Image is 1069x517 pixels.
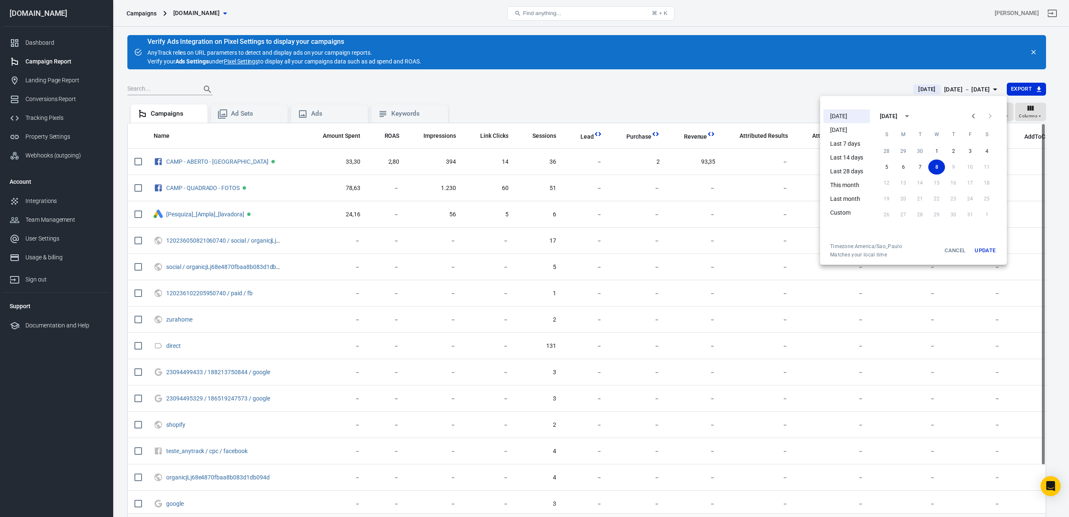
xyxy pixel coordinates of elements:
[942,243,968,258] button: Cancel
[972,243,998,258] button: Update
[928,144,945,159] button: 1
[830,251,902,258] span: Matches your local time
[880,112,897,121] div: [DATE]
[823,165,870,178] li: Last 28 days
[979,126,994,143] span: Saturday
[823,192,870,206] li: Last month
[823,123,870,137] li: [DATE]
[1041,476,1061,496] div: Open Intercom Messenger
[878,160,895,175] button: 5
[896,126,911,143] span: Monday
[895,144,912,159] button: 29
[965,108,982,124] button: Previous month
[912,144,928,159] button: 30
[895,160,912,175] button: 6
[878,144,895,159] button: 28
[823,178,870,192] li: This month
[962,144,978,159] button: 3
[823,151,870,165] li: Last 14 days
[929,126,944,143] span: Wednesday
[830,243,902,250] div: Timezone: America/Sao_Paulo
[945,144,962,159] button: 2
[963,126,978,143] span: Friday
[823,109,870,123] li: [DATE]
[823,137,870,151] li: Last 7 days
[978,144,995,159] button: 4
[879,126,894,143] span: Sunday
[823,206,870,220] li: Custom
[912,126,927,143] span: Tuesday
[928,160,945,175] button: 8
[946,126,961,143] span: Thursday
[900,109,914,123] button: calendar view is open, switch to year view
[912,160,928,175] button: 7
